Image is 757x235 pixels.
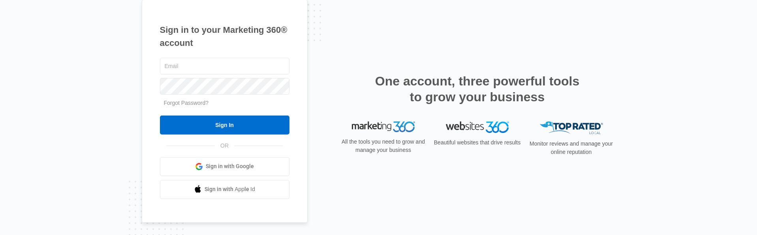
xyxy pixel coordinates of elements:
a: Sign in with Apple Id [160,180,289,199]
img: Websites 360 [446,121,509,133]
span: Sign in with Google [206,162,254,171]
p: Monitor reviews and manage your online reputation [527,140,616,156]
h1: Sign in to your Marketing 360® account [160,23,289,49]
span: OR [215,142,234,150]
img: Top Rated Local [540,121,603,135]
span: Sign in with Apple Id [205,185,255,193]
p: Beautiful websites that drive results [433,138,522,147]
input: Sign In [160,116,289,135]
img: Marketing 360 [352,121,415,133]
input: Email [160,58,289,74]
a: Forgot Password? [164,100,209,106]
a: Sign in with Google [160,157,289,176]
p: All the tools you need to grow and manage your business [339,138,428,154]
h2: One account, three powerful tools to grow your business [373,73,582,105]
